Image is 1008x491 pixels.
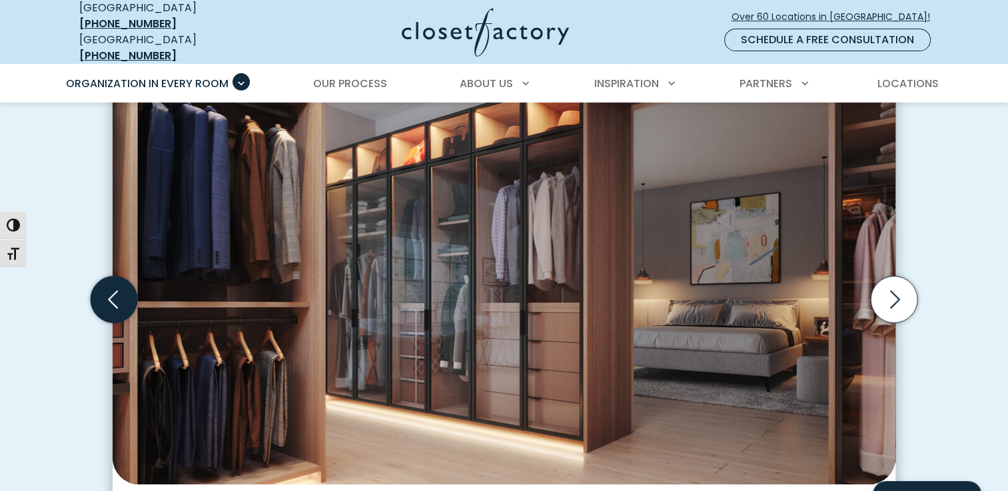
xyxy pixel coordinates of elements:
[724,29,931,51] a: Schedule a Free Consultation
[732,10,941,24] span: Over 60 Locations in [GEOGRAPHIC_DATA]!
[594,76,659,91] span: Inspiration
[460,76,513,91] span: About Us
[740,76,792,91] span: Partners
[877,76,938,91] span: Locations
[313,76,387,91] span: Our Process
[79,48,177,63] a: [PHONE_NUMBER]
[865,271,923,328] button: Next slide
[79,16,177,31] a: [PHONE_NUMBER]
[402,8,569,57] img: Closet Factory Logo
[85,271,143,328] button: Previous slide
[731,5,941,29] a: Over 60 Locations in [GEOGRAPHIC_DATA]!
[57,65,952,102] nav: Primary Menu
[79,32,272,64] div: [GEOGRAPHIC_DATA]
[113,77,895,484] img: Luxury walk-in custom closet contemporary glass-front wardrobe system in Rocky Mountain melamine ...
[66,76,229,91] span: Organization in Every Room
